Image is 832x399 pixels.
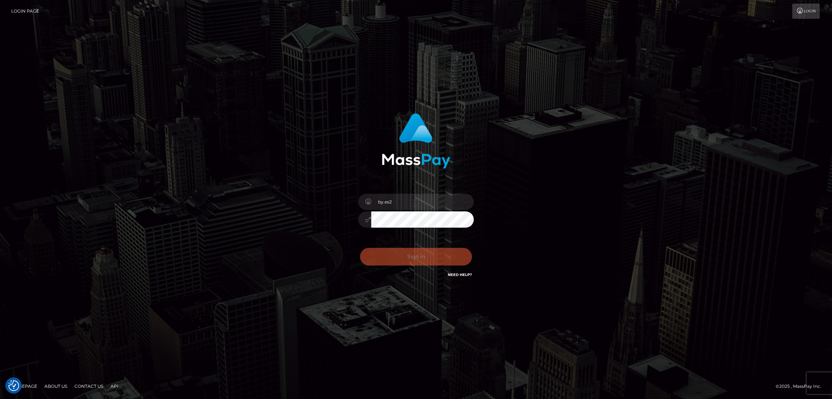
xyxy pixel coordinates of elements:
a: API [108,381,121,392]
a: About Us [42,381,70,392]
a: Login Page [11,4,39,19]
a: Homepage [8,381,40,392]
button: Consent Preferences [8,380,19,391]
div: © 2025 , MassPay Inc. [776,382,827,390]
img: Revisit consent button [8,380,19,391]
a: Contact Us [71,381,106,392]
a: Need Help? [448,272,472,277]
a: Login [792,4,820,19]
input: Username... [371,194,474,210]
img: MassPay Login [382,113,450,168]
